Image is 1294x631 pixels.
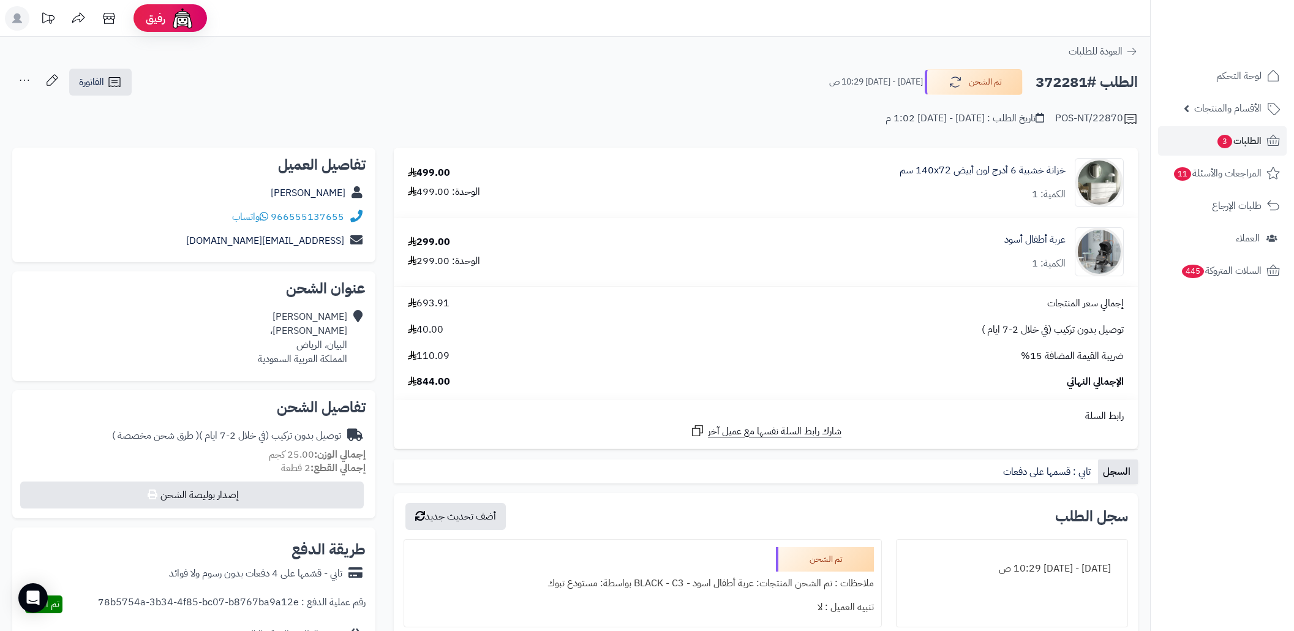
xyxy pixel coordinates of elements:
span: ( طرق شحن مخصصة ) [112,428,199,443]
span: 40.00 [408,323,443,337]
img: ai-face.png [170,6,195,31]
button: إصدار بوليصة الشحن [20,482,364,508]
h2: تفاصيل الشحن [22,400,366,415]
a: العملاء [1158,224,1287,253]
div: الوحدة: 499.00 [408,185,480,199]
a: [PERSON_NAME] [271,186,345,200]
a: السجل [1098,459,1138,484]
span: العودة للطلبات [1069,44,1123,59]
a: لوحة التحكم [1158,61,1287,91]
span: لوحة التحكم [1216,67,1262,85]
span: إجمالي سعر المنتجات [1047,297,1124,311]
a: 966555137655 [271,210,344,224]
strong: إجمالي الوزن: [314,447,366,462]
div: 299.00 [408,235,450,249]
span: رفيق [146,11,165,26]
small: [DATE] - [DATE] 10:29 ص [829,76,923,88]
div: تم الشحن [776,547,874,572]
a: عربة أطفال أسود [1004,233,1066,247]
div: توصيل بدون تركيب (في خلال 2-7 ايام ) [112,429,341,443]
div: الكمية: 1 [1032,187,1066,202]
a: المراجعات والأسئلة11 [1158,159,1287,188]
span: السلات المتروكة [1181,262,1262,279]
button: تم الشحن [925,69,1023,95]
span: 11 [1174,167,1191,181]
span: الفاتورة [79,75,104,89]
a: العودة للطلبات [1069,44,1138,59]
div: [DATE] - [DATE] 10:29 ص [904,557,1120,581]
div: POS-NT/22870 [1055,111,1138,126]
span: توصيل بدون تركيب (في خلال 2-7 ايام ) [982,323,1124,337]
div: رابط السلة [399,409,1133,423]
div: ملاحظات : تم الشحن المنتجات: عربة أطفال اسود - BLACK - C3 بواسطة: مستودع تبوك [412,572,874,595]
h2: الطلب #372281 [1036,70,1138,95]
a: واتساب [232,210,268,224]
a: تحديثات المنصة [32,6,63,34]
a: طلبات الإرجاع [1158,191,1287,221]
span: الطلبات [1216,132,1262,149]
a: الفاتورة [69,69,132,96]
div: تاريخ الطلب : [DATE] - [DATE] 1:02 م [886,111,1044,126]
h2: تفاصيل العميل [22,157,366,172]
div: رقم عملية الدفع : 78b5754a-3b34-4f85-bc07-b8767ba9a12e [98,595,366,613]
span: 110.09 [408,349,450,363]
img: 1746709299-1702541934053-68567865785768-1000x1000-90x90.jpg [1075,158,1123,207]
span: الأقسام والمنتجات [1194,100,1262,117]
span: 445 [1182,265,1204,278]
button: أضف تحديث جديد [405,503,506,530]
img: 1734602693-110126010019-90x90.jpg [1075,227,1123,276]
div: Open Intercom Messenger [18,583,48,613]
span: المراجعات والأسئلة [1173,165,1262,182]
span: 3 [1217,135,1232,148]
a: [EMAIL_ADDRESS][DOMAIN_NAME] [186,233,344,248]
div: الوحدة: 299.00 [408,254,480,268]
img: logo-2.png [1211,34,1282,60]
h3: سجل الطلب [1055,509,1128,524]
span: العملاء [1236,230,1260,247]
div: تابي - قسّمها على 4 دفعات بدون رسوم ولا فوائد [169,567,342,581]
small: 2 قطعة [281,461,366,475]
a: خزانة خشبية 6 أدرج لون أبيض 140x72 سم [900,164,1066,178]
div: [PERSON_NAME] [PERSON_NAME]، البيان، الرياض المملكة العربية السعودية [258,310,347,366]
span: ضريبة القيمة المضافة 15% [1021,349,1124,363]
a: شارك رابط السلة نفسها مع عميل آخر [690,423,841,439]
span: شارك رابط السلة نفسها مع عميل آخر [708,425,841,439]
span: 693.91 [408,297,450,311]
div: 499.00 [408,166,450,180]
strong: إجمالي القطع: [310,461,366,475]
h2: طريقة الدفع [292,542,366,557]
div: الكمية: 1 [1032,257,1066,271]
a: السلات المتروكة445 [1158,256,1287,285]
span: 844.00 [408,375,450,389]
a: تابي : قسمها على دفعات [998,459,1098,484]
span: طلبات الإرجاع [1212,197,1262,214]
span: الإجمالي النهائي [1067,375,1124,389]
h2: عنوان الشحن [22,281,366,296]
div: تنبيه العميل : لا [412,595,874,619]
small: 25.00 كجم [269,447,366,462]
a: الطلبات3 [1158,126,1287,156]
